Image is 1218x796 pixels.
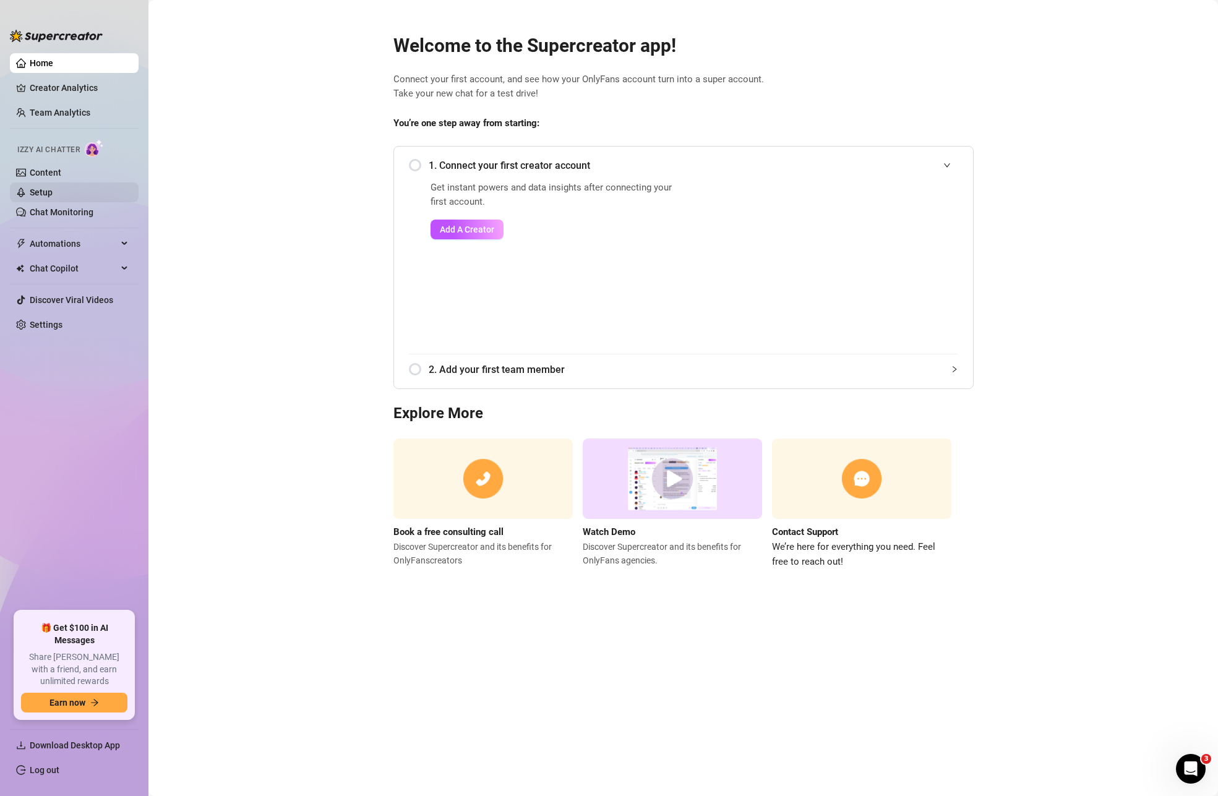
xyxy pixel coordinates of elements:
h2: Welcome to the Supercreator app! [393,34,974,58]
span: We’re here for everything you need. Feel free to reach out! [772,540,951,569]
img: consulting call [393,439,573,520]
a: Creator Analytics [30,78,129,98]
span: Download Desktop App [30,740,120,750]
span: Izzy AI Chatter [17,144,80,156]
strong: You’re one step away from starting: [393,118,539,129]
a: Add A Creator [431,220,680,239]
div: 2. Add your first team member [409,354,958,385]
span: Connect your first account, and see how your OnlyFans account turn into a super account. Take you... [393,72,974,101]
span: Share [PERSON_NAME] with a friend, and earn unlimited rewards [21,651,127,688]
span: download [16,740,26,750]
span: Chat Copilot [30,259,118,278]
img: Chat Copilot [16,264,24,273]
a: Book a free consulting callDiscover Supercreator and its benefits for OnlyFanscreators [393,439,573,569]
button: Earn nowarrow-right [21,693,127,713]
a: Settings [30,320,62,330]
span: Discover Supercreator and its benefits for OnlyFans creators [393,540,573,567]
img: contact support [772,439,951,520]
span: 🎁 Get $100 in AI Messages [21,622,127,646]
h3: Explore More [393,404,974,424]
span: Add A Creator [440,225,494,234]
span: collapsed [951,366,958,373]
span: expanded [943,161,951,169]
a: Discover Viral Videos [30,295,113,305]
a: Chat Monitoring [30,207,93,217]
a: Content [30,168,61,178]
button: Add A Creator [431,220,504,239]
a: Setup [30,187,53,197]
span: 2. Add your first team member [429,362,958,377]
span: arrow-right [90,698,99,707]
span: Discover Supercreator and its benefits for OnlyFans agencies. [583,540,762,567]
iframe: Intercom live chat [1176,754,1206,784]
strong: Contact Support [772,526,838,537]
strong: Book a free consulting call [393,526,504,537]
img: AI Chatter [85,139,104,157]
img: supercreator demo [583,439,762,520]
span: Get instant powers and data insights after connecting your first account. [431,181,680,210]
span: thunderbolt [16,239,26,249]
span: 1. Connect your first creator account [429,158,958,173]
img: logo-BBDzfeDw.svg [10,30,103,42]
span: Earn now [49,698,85,708]
div: 1. Connect your first creator account [409,150,958,181]
strong: Watch Demo [583,526,635,537]
a: Log out [30,765,59,775]
iframe: Add Creators [711,181,958,339]
span: 3 [1201,754,1211,764]
a: Team Analytics [30,108,90,118]
a: Home [30,58,53,68]
span: Automations [30,234,118,254]
a: Watch DemoDiscover Supercreator and its benefits for OnlyFans agencies. [583,439,762,569]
